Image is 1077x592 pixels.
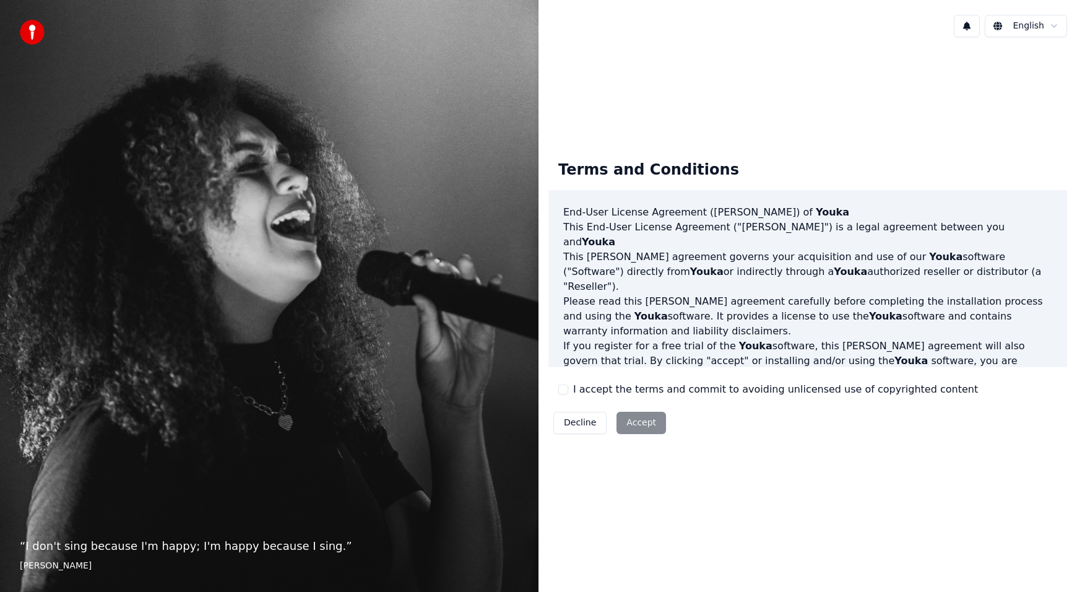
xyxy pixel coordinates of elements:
span: Youka [834,266,867,277]
p: Please read this [PERSON_NAME] agreement carefully before completing the installation process and... [563,294,1052,339]
span: Youka [869,310,902,322]
span: Youka [816,206,849,218]
label: I accept the terms and commit to avoiding unlicensed use of copyrighted content [573,382,978,397]
span: Youka [894,355,928,367]
span: Youka [739,340,772,352]
h3: End-User License Agreement ([PERSON_NAME]) of [563,205,1052,220]
span: Youka [929,251,962,263]
button: Decline [553,412,607,434]
p: If you register for a free trial of the software, this [PERSON_NAME] agreement will also govern t... [563,339,1052,398]
span: Youka [690,266,724,277]
span: Youka [582,236,615,248]
p: “ I don't sing because I'm happy; I'm happy because I sing. ” [20,538,519,555]
p: This [PERSON_NAME] agreement governs your acquisition and use of our software ("Software") direct... [563,250,1052,294]
div: Terms and Conditions [548,150,749,190]
footer: [PERSON_NAME] [20,560,519,572]
span: Youka [634,310,668,322]
p: This End-User License Agreement ("[PERSON_NAME]") is a legal agreement between you and [563,220,1052,250]
img: youka [20,20,45,45]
